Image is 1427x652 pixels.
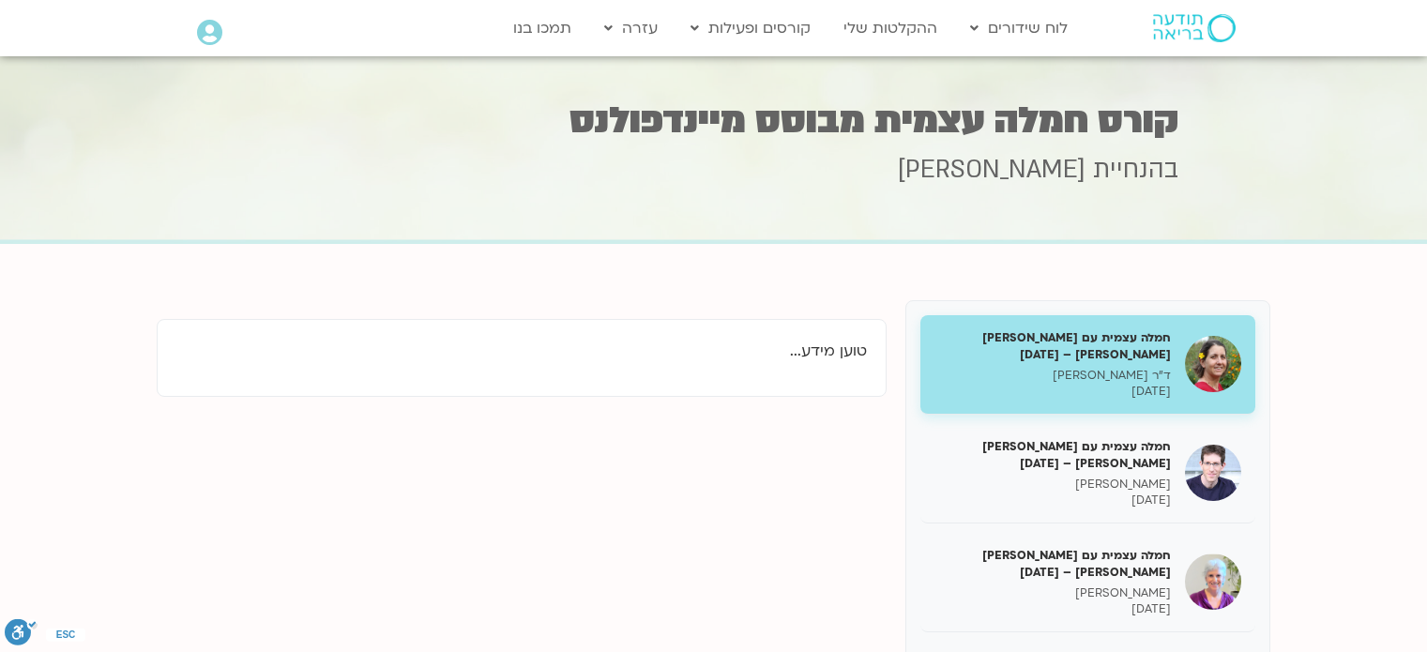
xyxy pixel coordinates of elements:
[934,438,1171,472] h5: חמלה עצמית עם [PERSON_NAME] [PERSON_NAME] – [DATE]
[934,585,1171,601] p: [PERSON_NAME]
[898,153,1085,187] span: [PERSON_NAME]
[934,547,1171,581] h5: חמלה עצמית עם [PERSON_NAME] [PERSON_NAME] – [DATE]
[934,384,1171,400] p: [DATE]
[934,329,1171,363] h5: חמלה עצמית עם [PERSON_NAME] [PERSON_NAME] – [DATE]
[1185,445,1241,501] img: חמלה עצמית עם סנדיה בר קמה וערן טייכר – 28/04/25
[250,102,1178,139] h1: קורס חמלה עצמית מבוסס מיינדפולנס
[1185,553,1241,610] img: חמלה עצמית עם סנדיה בר קמה ומירה רגב – 05/06/25
[1153,14,1236,42] img: תודעה בריאה
[834,10,947,46] a: ההקלטות שלי
[504,10,581,46] a: תמכו בנו
[961,10,1077,46] a: לוח שידורים
[1185,336,1241,392] img: חמלה עצמית עם סנדיה בר קמה ונועה אלבלדה – 21/04/25
[681,10,820,46] a: קורסים ופעילות
[934,477,1171,493] p: [PERSON_NAME]
[934,493,1171,508] p: [DATE]
[934,601,1171,617] p: [DATE]
[595,10,667,46] a: עזרה
[934,368,1171,384] p: ד"ר [PERSON_NAME]
[1093,153,1178,187] span: בהנחיית
[176,339,867,364] p: טוען מידע...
